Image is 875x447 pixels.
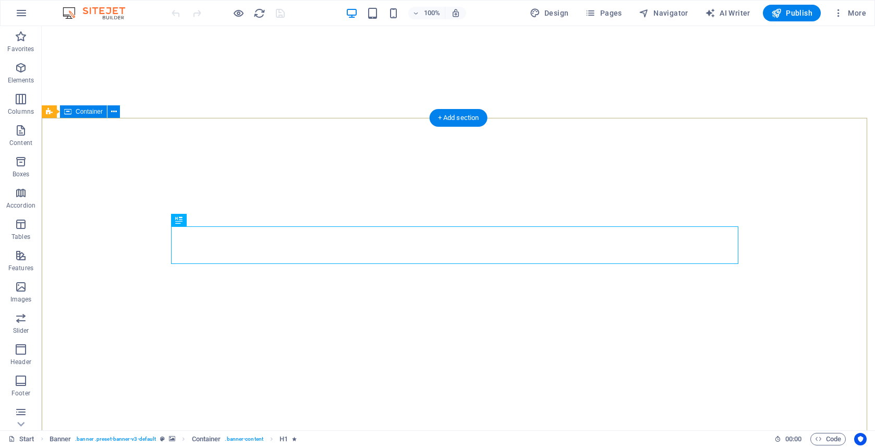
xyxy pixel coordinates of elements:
p: Elements [8,76,34,84]
button: Click here to leave preview mode and continue editing [232,7,245,19]
img: Editor Logo [60,7,138,19]
h6: Session time [774,433,802,445]
span: Publish [771,8,812,18]
button: AI Writer [701,5,755,21]
p: Footer [11,389,30,397]
button: 100% [408,7,445,19]
span: More [833,8,866,18]
p: Slider [13,327,29,335]
h6: 100% [424,7,441,19]
i: On resize automatically adjust zoom level to fit chosen device. [451,8,460,18]
span: Navigator [639,8,688,18]
i: This element is a customizable preset [160,436,165,442]
div: Design (Ctrl+Alt+Y) [526,5,573,21]
span: Container [76,108,103,115]
p: Header [10,358,31,366]
i: Element contains an animation [292,436,297,442]
p: Images [10,295,32,304]
div: + Add section [430,109,488,127]
span: Click to select. Double-click to edit [279,433,288,445]
span: : [793,435,794,443]
button: Navigator [635,5,692,21]
p: Features [8,264,33,272]
button: Pages [581,5,626,21]
span: Click to select. Double-click to edit [192,433,221,445]
span: . banner .preset-banner-v3-default [75,433,156,445]
p: Content [9,139,32,147]
span: Code [815,433,841,445]
button: More [829,5,870,21]
p: Boxes [13,170,30,178]
span: AI Writer [705,8,750,18]
a: Click to cancel selection. Double-click to open Pages [8,433,34,445]
button: reload [253,7,265,19]
button: Design [526,5,573,21]
i: This element contains a background [169,436,175,442]
span: . banner-content [225,433,263,445]
p: Columns [8,107,34,116]
p: Accordion [6,201,35,210]
span: Click to select. Double-click to edit [50,433,71,445]
p: Tables [11,233,30,241]
p: Favorites [7,45,34,53]
span: Pages [585,8,622,18]
button: Usercentrics [854,433,867,445]
button: Code [810,433,846,445]
button: Publish [763,5,821,21]
span: 00 00 [785,433,801,445]
nav: breadcrumb [50,433,297,445]
span: Design [530,8,569,18]
i: Reload page [253,7,265,19]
